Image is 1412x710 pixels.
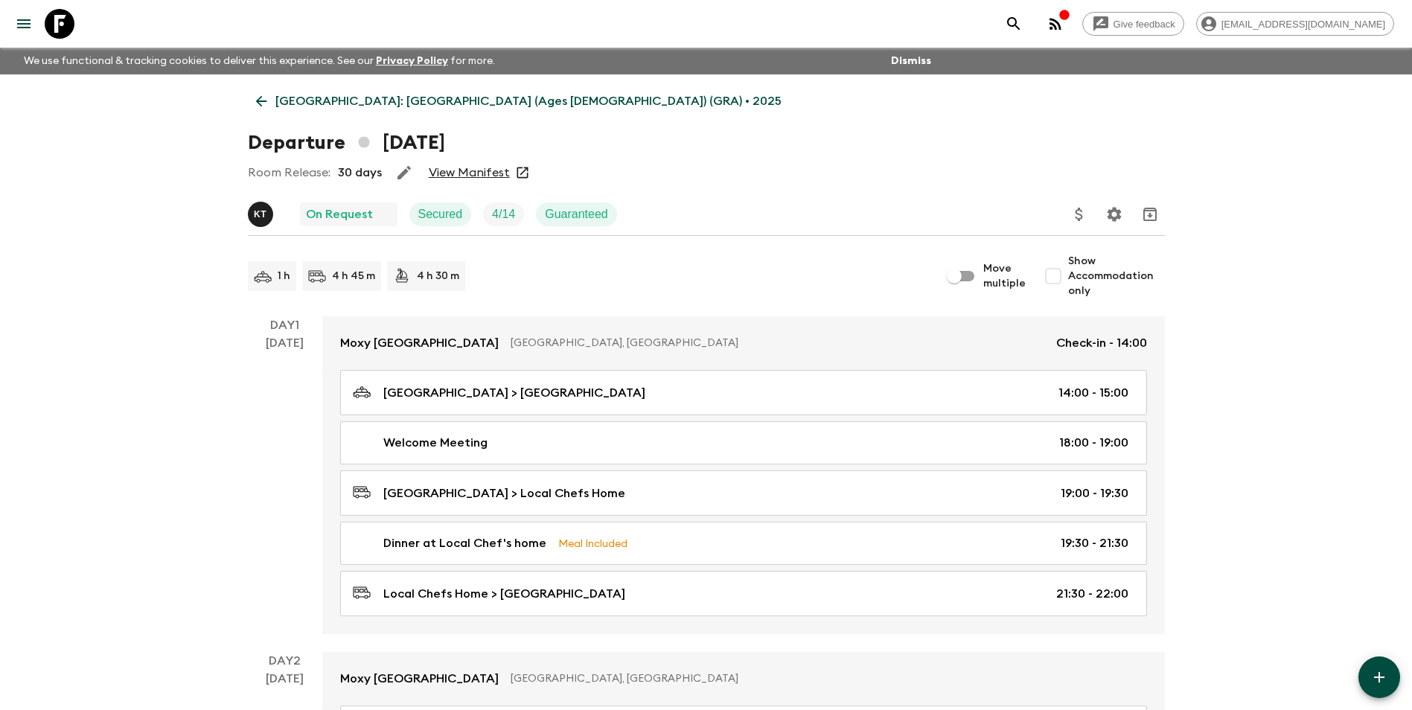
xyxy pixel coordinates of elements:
[248,86,790,116] a: [GEOGRAPHIC_DATA]: [GEOGRAPHIC_DATA] (Ages [DEMOGRAPHIC_DATA]) (GRA) • 2025
[254,208,266,220] p: K T
[429,165,510,180] a: View Manifest
[248,652,322,670] p: Day 2
[248,316,322,334] p: Day 1
[511,671,1135,686] p: [GEOGRAPHIC_DATA], [GEOGRAPHIC_DATA]
[887,51,935,71] button: Dismiss
[248,164,330,182] p: Room Release:
[306,205,373,223] p: On Request
[1061,534,1128,552] p: 19:30 - 21:30
[483,202,524,226] div: Trip Fill
[417,269,459,284] p: 4 h 30 m
[1213,19,1393,30] span: [EMAIL_ADDRESS][DOMAIN_NAME]
[983,261,1026,291] span: Move multiple
[511,336,1044,351] p: [GEOGRAPHIC_DATA], [GEOGRAPHIC_DATA]
[340,470,1147,516] a: [GEOGRAPHIC_DATA] > Local Chefs Home19:00 - 19:30
[409,202,472,226] div: Secured
[340,334,499,352] p: Moxy [GEOGRAPHIC_DATA]
[340,670,499,688] p: Moxy [GEOGRAPHIC_DATA]
[322,316,1165,370] a: Moxy [GEOGRAPHIC_DATA][GEOGRAPHIC_DATA], [GEOGRAPHIC_DATA]Check-in - 14:00
[492,205,515,223] p: 4 / 14
[322,652,1165,706] a: Moxy [GEOGRAPHIC_DATA][GEOGRAPHIC_DATA], [GEOGRAPHIC_DATA]
[545,205,608,223] p: Guaranteed
[1056,585,1128,603] p: 21:30 - 22:00
[248,202,276,227] button: KT
[1099,199,1129,229] button: Settings
[376,56,448,66] a: Privacy Policy
[383,434,488,452] p: Welcome Meeting
[266,334,304,634] div: [DATE]
[18,48,501,74] p: We use functional & tracking cookies to deliver this experience. See our for more.
[1064,199,1094,229] button: Update Price, Early Bird Discount and Costs
[999,9,1029,39] button: search adventures
[9,9,39,39] button: menu
[383,484,625,502] p: [GEOGRAPHIC_DATA] > Local Chefs Home
[558,535,627,551] p: Meal Included
[383,384,645,402] p: [GEOGRAPHIC_DATA] > [GEOGRAPHIC_DATA]
[1059,434,1128,452] p: 18:00 - 19:00
[1056,334,1147,352] p: Check-in - 14:00
[340,571,1147,616] a: Local Chefs Home > [GEOGRAPHIC_DATA]21:30 - 22:00
[340,370,1147,415] a: [GEOGRAPHIC_DATA] > [GEOGRAPHIC_DATA]14:00 - 15:00
[1082,12,1184,36] a: Give feedback
[1058,384,1128,402] p: 14:00 - 15:00
[332,269,375,284] p: 4 h 45 m
[418,205,463,223] p: Secured
[383,585,625,603] p: Local Chefs Home > [GEOGRAPHIC_DATA]
[338,164,382,182] p: 30 days
[1135,199,1165,229] button: Archive (Completed, Cancelled or Unsynced Departures only)
[340,421,1147,464] a: Welcome Meeting18:00 - 19:00
[275,92,782,110] p: [GEOGRAPHIC_DATA]: [GEOGRAPHIC_DATA] (Ages [DEMOGRAPHIC_DATA]) (GRA) • 2025
[248,206,276,218] span: Kostantinos Tsaousis
[1068,254,1165,298] span: Show Accommodation only
[383,534,546,552] p: Dinner at Local Chef's home
[1105,19,1183,30] span: Give feedback
[1061,484,1128,502] p: 19:00 - 19:30
[1196,12,1394,36] div: [EMAIL_ADDRESS][DOMAIN_NAME]
[278,269,290,284] p: 1 h
[340,522,1147,565] a: Dinner at Local Chef's homeMeal Included19:30 - 21:30
[248,128,445,158] h1: Departure [DATE]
